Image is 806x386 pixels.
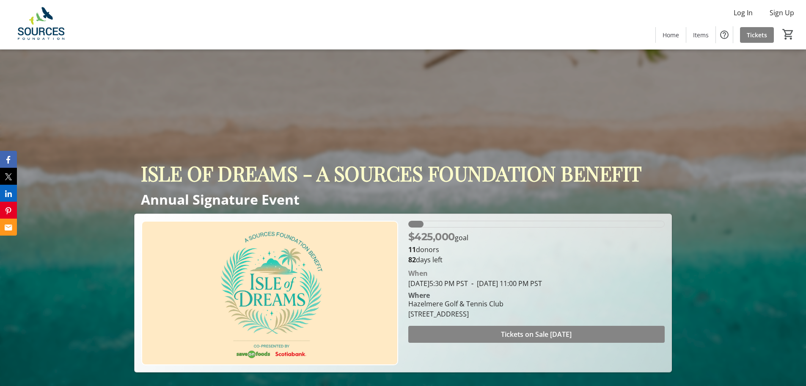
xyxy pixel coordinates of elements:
div: Hazelmere Golf & Tennis Club [408,299,503,309]
span: $425,000 [408,230,455,243]
a: Tickets [740,27,774,43]
div: [STREET_ADDRESS] [408,309,503,319]
button: Help [716,26,733,43]
span: Log In [734,8,753,18]
div: Where [408,292,430,299]
div: When [408,268,428,278]
button: Log In [727,6,759,19]
strong: ISLE OF DREAMS - A SOURCES FOUNDATION BENEFIT [141,159,642,186]
span: Sign Up [770,8,794,18]
button: Tickets on Sale [DATE] [408,326,665,343]
span: Items [693,31,709,39]
button: Cart [781,27,796,42]
p: goal [408,229,468,244]
div: 5.972531764705883% of fundraising goal reached [408,221,665,228]
p: Annual Signature Event [141,192,665,207]
span: [DATE] 11:00 PM PST [468,279,542,288]
a: Home [656,27,686,43]
b: 11 [408,245,416,254]
img: Sources Foundation's Logo [5,3,80,46]
span: Tickets [747,31,767,39]
img: Campaign CTA Media Photo [141,221,398,365]
span: Home [663,31,679,39]
p: days left [408,255,665,265]
span: Tickets on Sale [DATE] [501,329,572,339]
button: Sign Up [763,6,801,19]
a: Items [686,27,715,43]
span: - [468,279,477,288]
span: 82 [408,255,416,264]
span: [DATE] 5:30 PM PST [408,279,468,288]
p: donors [408,244,665,255]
